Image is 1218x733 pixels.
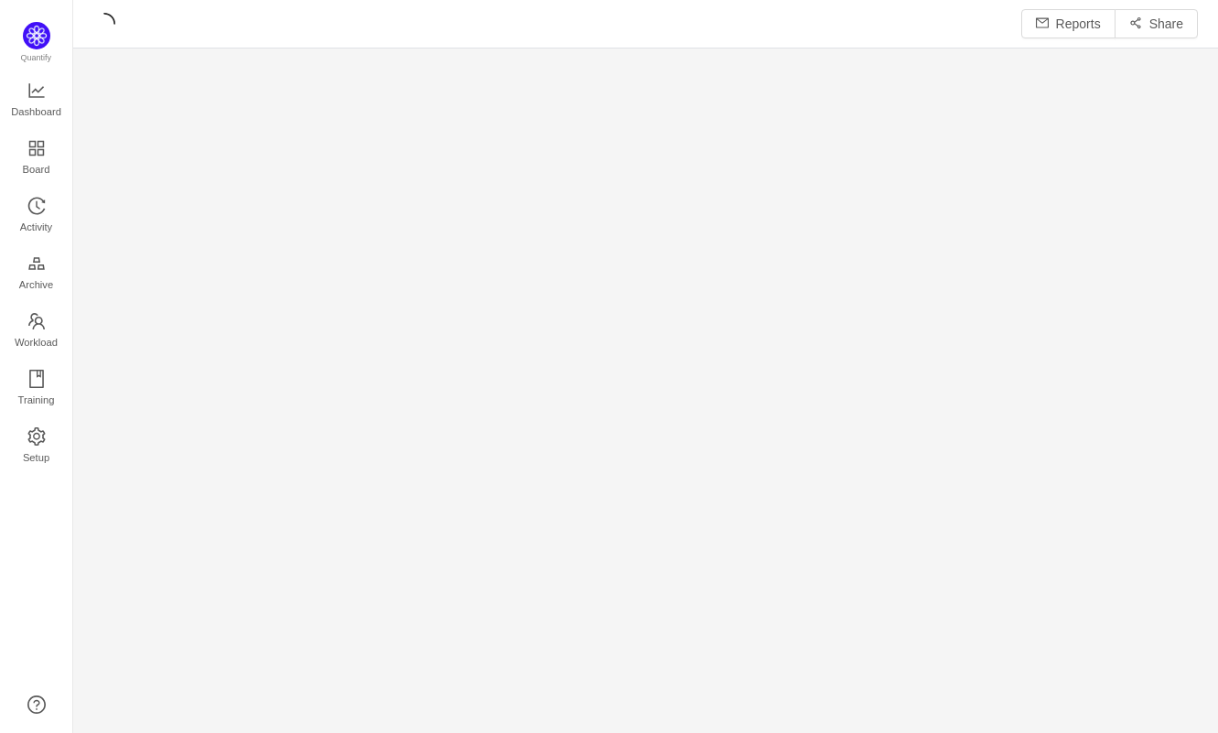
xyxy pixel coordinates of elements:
[27,313,46,350] a: Workload
[27,254,46,273] i: icon: gold
[27,139,46,157] i: icon: appstore
[27,140,46,177] a: Board
[17,382,54,418] span: Training
[27,198,46,234] a: Activity
[11,93,61,130] span: Dashboard
[27,81,46,100] i: icon: line-chart
[27,197,46,215] i: icon: history
[23,22,50,49] img: Quantify
[19,266,53,303] span: Archive
[23,439,49,476] span: Setup
[27,370,46,388] i: icon: book
[27,312,46,330] i: icon: team
[23,151,50,188] span: Board
[15,324,58,361] span: Workload
[20,209,52,245] span: Activity
[27,371,46,407] a: Training
[93,13,115,35] i: icon: loading
[27,428,46,465] a: Setup
[27,255,46,292] a: Archive
[1115,9,1198,38] button: icon: share-altShare
[1021,9,1116,38] button: icon: mailReports
[27,427,46,446] i: icon: setting
[27,695,46,714] a: icon: question-circle
[27,82,46,119] a: Dashboard
[21,53,52,62] span: Quantify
